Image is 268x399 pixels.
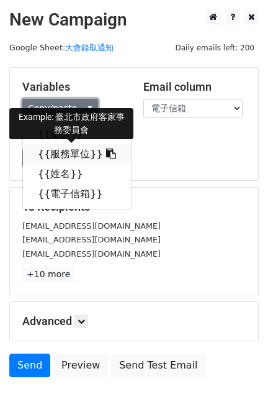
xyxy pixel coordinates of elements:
[9,43,114,52] small: Google Sheet:
[22,314,246,328] h5: Advanced
[65,43,114,52] a: 大會錄取通知
[53,354,108,377] a: Preview
[22,249,161,259] small: [EMAIL_ADDRESS][DOMAIN_NAME]
[206,339,268,399] div: 聊天小工具
[143,80,246,94] h5: Email column
[22,267,74,282] a: +10 more
[9,9,259,30] h2: New Campaign
[111,354,205,377] a: Send Test Email
[22,200,246,214] h5: 13 Recipients
[22,221,161,231] small: [EMAIL_ADDRESS][DOMAIN_NAME]
[171,43,259,52] a: Daily emails left: 200
[23,144,131,164] a: {{服務單位}}
[23,184,131,204] a: {{電子信箱}}
[9,108,133,139] div: Example: 臺北市政府客家事務委員會
[22,235,161,244] small: [EMAIL_ADDRESS][DOMAIN_NAME]
[22,80,125,94] h5: Variables
[9,354,50,377] a: Send
[206,339,268,399] iframe: Chat Widget
[23,164,131,184] a: {{姓名}}
[171,41,259,55] span: Daily emails left: 200
[22,99,98,118] a: Copy/paste...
